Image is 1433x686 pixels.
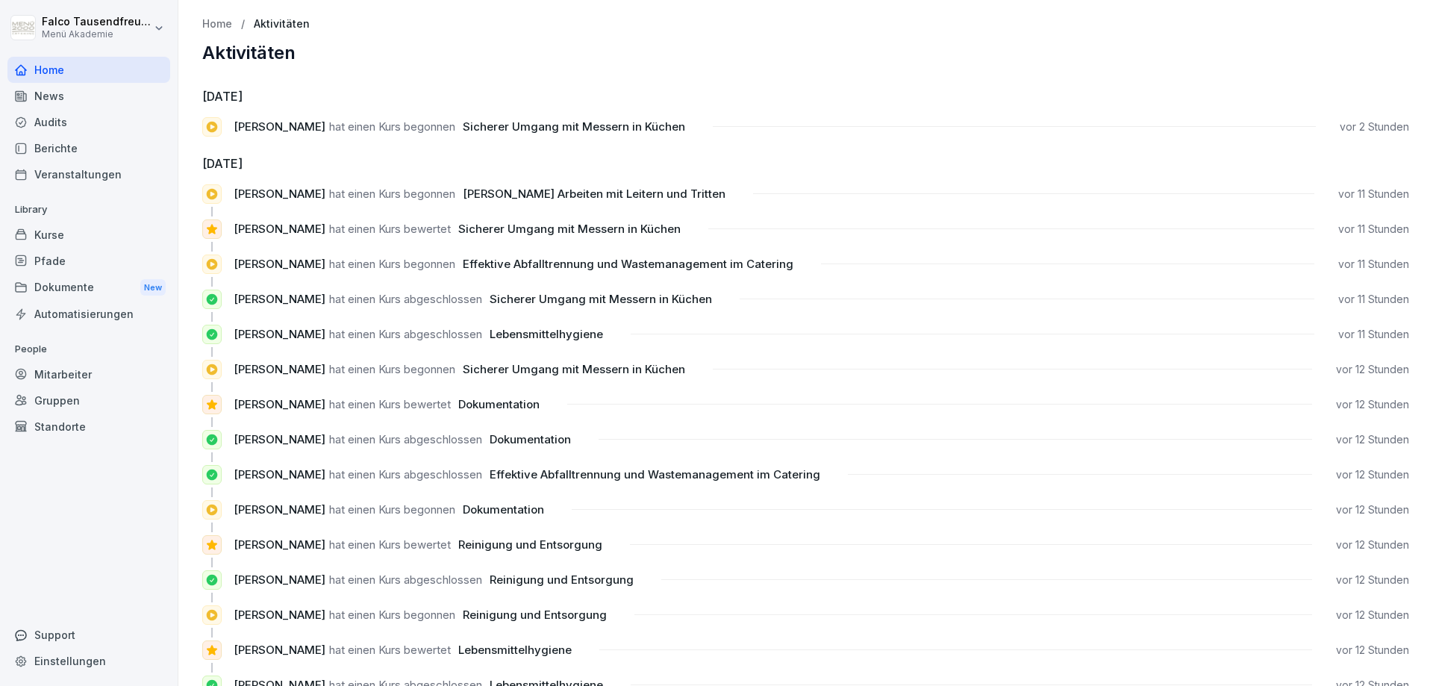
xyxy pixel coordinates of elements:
[1338,187,1409,202] p: vor 11 Stunden
[463,362,685,376] span: Sicherer Umgang mit Messern in Küchen
[1336,467,1409,482] p: vor 12 Stunden
[490,573,634,587] span: Reinigung und Entsorgung
[234,573,325,587] span: [PERSON_NAME]
[234,119,325,134] span: [PERSON_NAME]
[463,608,607,622] span: Reinigung und Entsorgung
[463,257,793,271] span: Effektive Abfalltrennung und Wastemanagement im Catering
[234,467,325,481] span: [PERSON_NAME]
[234,397,325,411] span: [PERSON_NAME]
[1336,573,1409,587] p: vor 12 Stunden
[458,537,602,552] span: Reinigung und Entsorgung
[463,187,725,201] span: [PERSON_NAME] Arbeiten mit Leitern und Tritten
[1336,537,1409,552] p: vor 12 Stunden
[329,327,482,341] span: hat einen Kurs abgeschlossen
[7,361,170,387] a: Mitarbeiter
[202,87,1409,105] h6: [DATE]
[7,622,170,648] div: Support
[7,648,170,674] a: Einstellungen
[490,432,571,446] span: Dokumentation
[7,57,170,83] a: Home
[7,198,170,222] p: Library
[234,502,325,517] span: [PERSON_NAME]
[234,608,325,622] span: [PERSON_NAME]
[202,155,1409,172] h6: [DATE]
[329,187,455,201] span: hat einen Kurs begonnen
[1338,222,1409,237] p: vor 11 Stunden
[329,362,455,376] span: hat einen Kurs begonnen
[7,135,170,161] a: Berichte
[1340,119,1409,134] p: vor 2 Stunden
[329,608,455,622] span: hat einen Kurs begonnen
[7,301,170,327] a: Automatisierungen
[234,257,325,271] span: [PERSON_NAME]
[202,43,1409,63] h2: Aktivitäten
[7,83,170,109] a: News
[329,222,451,236] span: hat einen Kurs bewertet
[42,16,151,28] p: Falco Tausendfreund
[234,537,325,552] span: [PERSON_NAME]
[234,327,325,341] span: [PERSON_NAME]
[7,387,170,414] a: Gruppen
[241,18,245,31] p: /
[1338,292,1409,307] p: vor 11 Stunden
[1336,643,1409,658] p: vor 12 Stunden
[234,222,325,236] span: [PERSON_NAME]
[7,222,170,248] a: Kurse
[1336,502,1409,517] p: vor 12 Stunden
[1336,432,1409,447] p: vor 12 Stunden
[7,274,170,302] a: DokumenteNew
[1338,327,1409,342] p: vor 11 Stunden
[463,502,544,517] span: Dokumentation
[140,279,166,296] div: New
[490,292,712,306] span: Sicherer Umgang mit Messern in Küchen
[234,292,325,306] span: [PERSON_NAME]
[7,337,170,361] p: People
[329,292,482,306] span: hat einen Kurs abgeschlossen
[7,248,170,274] a: Pfade
[1336,397,1409,412] p: vor 12 Stunden
[329,257,455,271] span: hat einen Kurs begonnen
[1336,362,1409,377] p: vor 12 Stunden
[458,222,681,236] span: Sicherer Umgang mit Messern in Küchen
[329,467,482,481] span: hat einen Kurs abgeschlossen
[458,397,540,411] span: Dokumentation
[7,274,170,302] div: Dokumente
[458,643,572,657] span: Lebensmittelhygiene
[329,502,455,517] span: hat einen Kurs begonnen
[7,161,170,187] a: Veranstaltungen
[329,397,451,411] span: hat einen Kurs bewertet
[1336,608,1409,623] p: vor 12 Stunden
[329,119,455,134] span: hat einen Kurs begonnen
[329,537,451,552] span: hat einen Kurs bewertet
[254,18,310,31] a: Aktivitäten
[234,643,325,657] span: [PERSON_NAME]
[490,467,820,481] span: Effektive Abfalltrennung und Wastemanagement im Catering
[7,414,170,440] a: Standorte
[42,29,151,40] p: Menü Akademie
[329,432,482,446] span: hat einen Kurs abgeschlossen
[202,18,232,31] a: Home
[463,119,685,134] span: Sicherer Umgang mit Messern in Küchen
[234,187,325,201] span: [PERSON_NAME]
[234,362,325,376] span: [PERSON_NAME]
[7,109,170,135] a: Audits
[329,573,482,587] span: hat einen Kurs abgeschlossen
[329,643,451,657] span: hat einen Kurs bewertet
[234,432,325,446] span: [PERSON_NAME]
[490,327,603,341] span: Lebensmittelhygiene
[1338,257,1409,272] p: vor 11 Stunden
